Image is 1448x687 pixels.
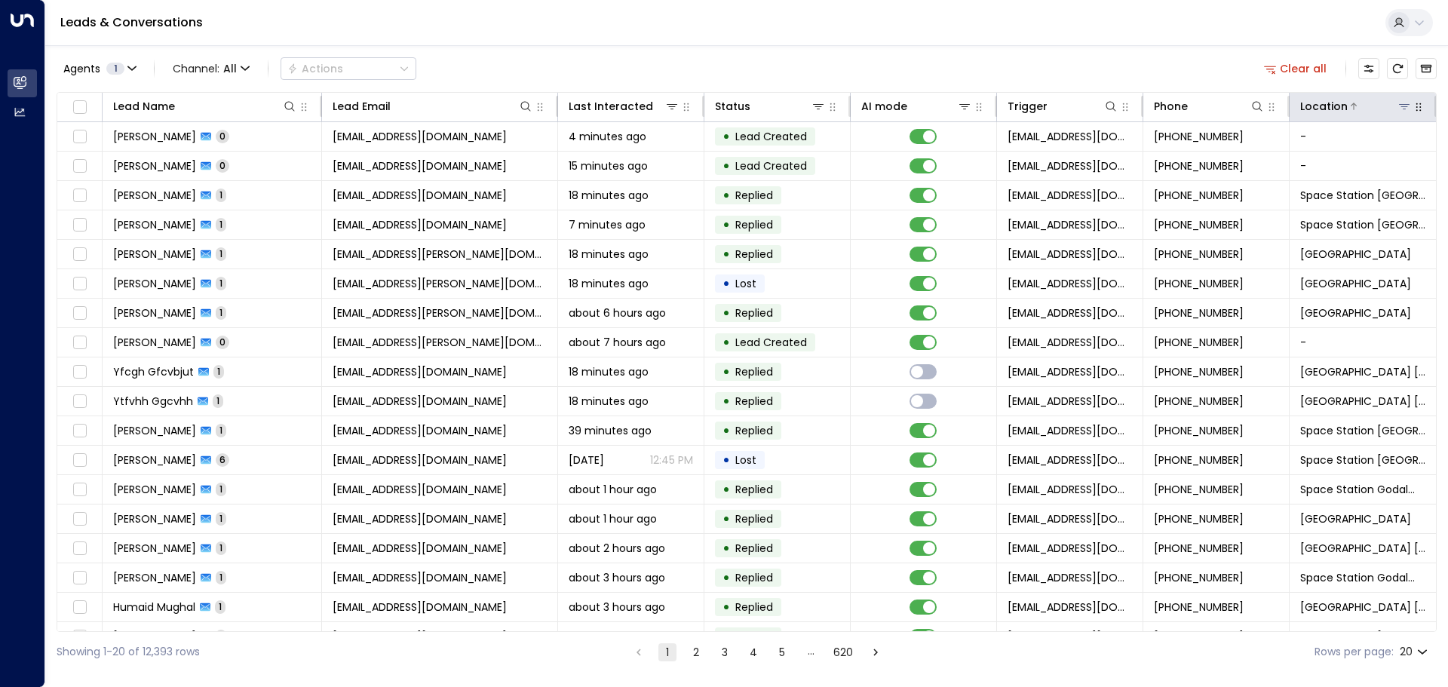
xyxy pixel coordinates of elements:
span: Lead Created [735,158,807,173]
span: leads@space-station.co.uk [1008,600,1132,615]
div: Lead Name [113,97,175,115]
span: Replied [735,423,773,438]
span: sarahfpc@sky.com [333,423,507,438]
span: 4 minutes ago [569,129,646,144]
div: • [722,418,730,443]
div: … [802,643,820,661]
span: Toggle select row [70,186,89,205]
span: Troy Robinson [113,570,196,585]
span: about 3 hours ago [569,600,665,615]
div: • [722,330,730,355]
span: Shipumiah1985@gmail.com [333,511,507,526]
span: 1 [216,424,226,437]
span: Space Station Chiswick [1300,629,1425,644]
div: • [722,388,730,414]
span: 1 [213,394,223,407]
div: • [722,182,730,208]
span: Ellie Jessup-Connor [113,217,196,232]
span: 1 [216,630,226,643]
button: Channel:All [167,58,256,79]
span: victoria_swain@hotmail.com [333,188,507,203]
span: +447515853975 [1154,423,1244,438]
div: Location [1300,97,1412,115]
span: leads@space-station.co.uk [1008,541,1132,556]
span: Toggle select all [70,98,89,117]
span: 18 minutes ago [569,276,649,291]
td: - [1290,328,1436,357]
span: Space Station Godalming [1300,570,1425,585]
span: Toggle select row [70,569,89,587]
span: Replied [735,188,773,203]
div: Status [715,97,826,115]
span: Channel: [167,58,256,79]
span: +447948475677 [1154,600,1244,615]
span: Lost [735,276,756,291]
div: Location [1300,97,1348,115]
span: Abigail Ward [113,247,196,262]
span: leads@space-station.co.uk [1008,129,1132,144]
span: Space Station Wakefield [1300,452,1425,468]
span: mughalhumaid@gmail.com [333,600,507,615]
span: leads@space-station.co.uk [1008,423,1132,438]
span: 15 minutes ago [569,158,648,173]
span: +447475431872 [1154,541,1244,556]
span: Toggle select row [70,480,89,499]
span: 1 [106,63,124,75]
p: 12:45 PM [650,452,693,468]
a: Leads & Conversations [60,14,203,31]
span: Replied [735,247,773,262]
span: Jljhibberd@hotmail.co.uk [333,570,507,585]
div: Lead Name [113,97,297,115]
div: 20 [1400,641,1431,663]
span: leads@space-station.co.uk [1008,394,1132,409]
span: 1 [216,277,226,290]
span: lauratinkler17@hotmail.co.uk [333,482,507,497]
span: leads@space-station.co.uk [1008,217,1132,232]
span: Victoria Swain [113,158,196,173]
span: David Daniels [113,541,196,556]
span: Replied [735,600,773,615]
span: Abigail Ward [113,305,196,320]
span: Replied [735,629,773,644]
div: • [722,241,730,267]
span: +447535816361 [1154,335,1244,350]
button: Clear all [1258,58,1333,79]
span: Replied [735,541,773,556]
span: Ytfvhh Ggcvhh [113,394,193,409]
button: Go to page 5 [773,643,791,661]
span: +447535816361 [1154,276,1244,291]
button: Go to page 3 [716,643,734,661]
div: • [722,535,730,561]
span: 18 minutes ago [569,188,649,203]
span: +447544289772 [1154,570,1244,585]
span: 18 minutes ago [569,364,649,379]
span: Toggle select row [70,510,89,529]
span: Lead Created [735,335,807,350]
span: leads@space-station.co.uk [1008,335,1132,350]
span: Toggle select row [70,274,89,293]
span: Alex Szonyi [113,629,196,644]
span: 18 minutes ago [569,247,649,262]
div: Trigger [1008,97,1118,115]
span: leads@space-station.co.uk [1008,629,1132,644]
td: - [1290,152,1436,180]
button: Go to next page [867,643,885,661]
span: Refresh [1387,58,1408,79]
span: 1 [216,571,226,584]
span: about 2 hours ago [569,541,665,556]
span: Replied [735,364,773,379]
span: Toggle select row [70,304,89,323]
span: Space Station Brentford [1300,217,1425,232]
button: Actions [281,57,416,80]
span: 0 [216,336,229,348]
span: dacdaniels63@hotmail.com [333,541,507,556]
span: 1 [216,306,226,319]
span: hfdghiyt@gmail.com [333,394,507,409]
span: Toggle select row [70,598,89,617]
span: Replied [735,482,773,497]
span: Space Station Slough [1300,511,1411,526]
span: +447407130293 [1154,129,1244,144]
div: Last Interacted [569,97,653,115]
span: leads@space-station.co.uk [1008,305,1132,320]
div: Phone [1154,97,1188,115]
